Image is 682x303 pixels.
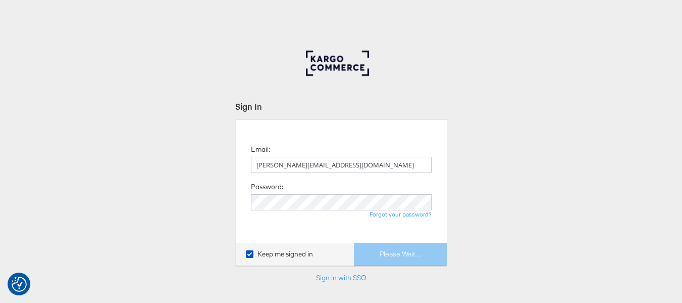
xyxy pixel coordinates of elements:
input: Email [251,157,432,173]
a: Forgot your password? [370,210,432,218]
label: Keep me signed in [246,249,313,259]
label: Password: [251,182,283,192]
button: Consent Preferences [12,277,27,292]
label: Email: [251,145,270,154]
a: Sign in with SSO [316,273,366,282]
img: Revisit consent button [12,277,27,292]
div: Sign In [235,101,447,112]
